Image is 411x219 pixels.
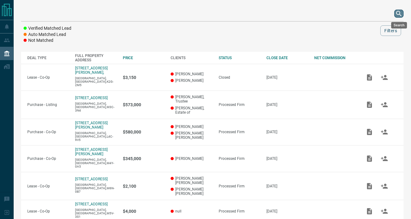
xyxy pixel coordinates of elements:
[75,147,108,156] a: [STREET_ADDRESS][PERSON_NAME]
[377,130,392,134] span: Match Clients
[171,106,212,115] p: [PERSON_NAME], Estate of
[75,177,108,181] a: [STREET_ADDRESS]
[219,56,260,60] div: STATUS
[362,156,377,161] span: Add / View Documents
[219,103,260,107] div: Processed Firm
[266,209,308,213] p: [DATE]
[24,37,71,44] li: Not Matched
[377,75,392,79] span: Match Clients
[75,208,117,218] p: [GEOGRAPHIC_DATA],[GEOGRAPHIC_DATA],M5V-3S1
[314,56,356,60] div: NET COMMISSION
[219,156,260,161] div: Processed Firm
[171,156,212,161] p: [PERSON_NAME]
[75,121,108,129] a: [STREET_ADDRESS][PERSON_NAME]
[266,156,308,161] p: [DATE]
[219,209,260,213] div: Processed Firm
[75,131,117,142] p: [GEOGRAPHIC_DATA],[GEOGRAPHIC_DATA],L4C-9V5
[362,130,377,134] span: Add / View Documents
[171,56,212,60] div: CLIENTS
[219,75,260,80] div: Closed
[266,184,308,188] p: [DATE]
[171,72,212,76] p: [PERSON_NAME]
[27,130,69,134] p: Purchase - Co-Op
[362,75,377,79] span: Add / View Documents
[266,56,308,60] div: CLOSE DATE
[123,102,164,107] p: $573,000
[27,56,69,60] div: DEAL TYPE
[362,184,377,188] span: Add / View Documents
[123,156,164,161] p: $345,000
[377,102,392,107] span: Match Clients
[75,183,117,193] p: [GEOGRAPHIC_DATA],[GEOGRAPHIC_DATA],M6N-0B7
[362,102,377,107] span: Add / View Documents
[380,25,401,36] button: Filters
[266,103,308,107] p: [DATE]
[27,209,69,213] p: Lease - Co-Op
[75,77,117,87] p: [GEOGRAPHIC_DATA],[GEOGRAPHIC_DATA],K2G-2M5
[377,184,392,188] span: Match Clients
[171,131,212,140] p: [PERSON_NAME] [PERSON_NAME]
[123,184,164,189] p: $2,100
[394,10,404,18] button: search button
[171,209,212,213] p: null
[27,156,69,161] p: Purchase - Co-Op
[75,158,117,168] p: [GEOGRAPHIC_DATA],[GEOGRAPHIC_DATA],M4Y-0A5
[391,22,407,28] div: Search
[75,202,108,206] a: [STREET_ADDRESS]
[266,130,308,134] p: [DATE]
[123,56,164,60] div: PRICE
[24,25,71,32] li: Verified Matched Lead
[219,184,260,188] div: Processed Firm
[75,96,108,100] a: [STREET_ADDRESS]
[377,209,392,213] span: Match Clients
[171,95,212,103] p: [PERSON_NAME], Trustee
[75,66,108,75] a: [STREET_ADDRESS][PERSON_NAME],
[123,75,164,80] p: $3,150
[171,187,212,196] p: [PERSON_NAME] [PERSON_NAME]
[75,102,117,112] p: [GEOGRAPHIC_DATA],[GEOGRAPHIC_DATA],M3C-3N4
[171,125,212,129] p: [PERSON_NAME]
[266,75,308,80] p: [DATE]
[219,130,260,134] div: Processed Firm
[27,75,69,80] p: Lease - Co-Op
[171,78,212,83] p: [PERSON_NAME]
[377,156,392,161] span: Match Clients
[123,129,164,134] p: $580,000
[75,54,117,62] div: FULL PROPERTY ADDRESS
[171,176,212,185] p: [PERSON_NAME] [PERSON_NAME]
[362,209,377,213] span: Add / View Documents
[123,209,164,214] p: $4,000
[24,32,71,38] li: Auto Matched Lead
[27,103,69,107] p: Purchase - Listing
[27,184,69,188] p: Lease - Co-Op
